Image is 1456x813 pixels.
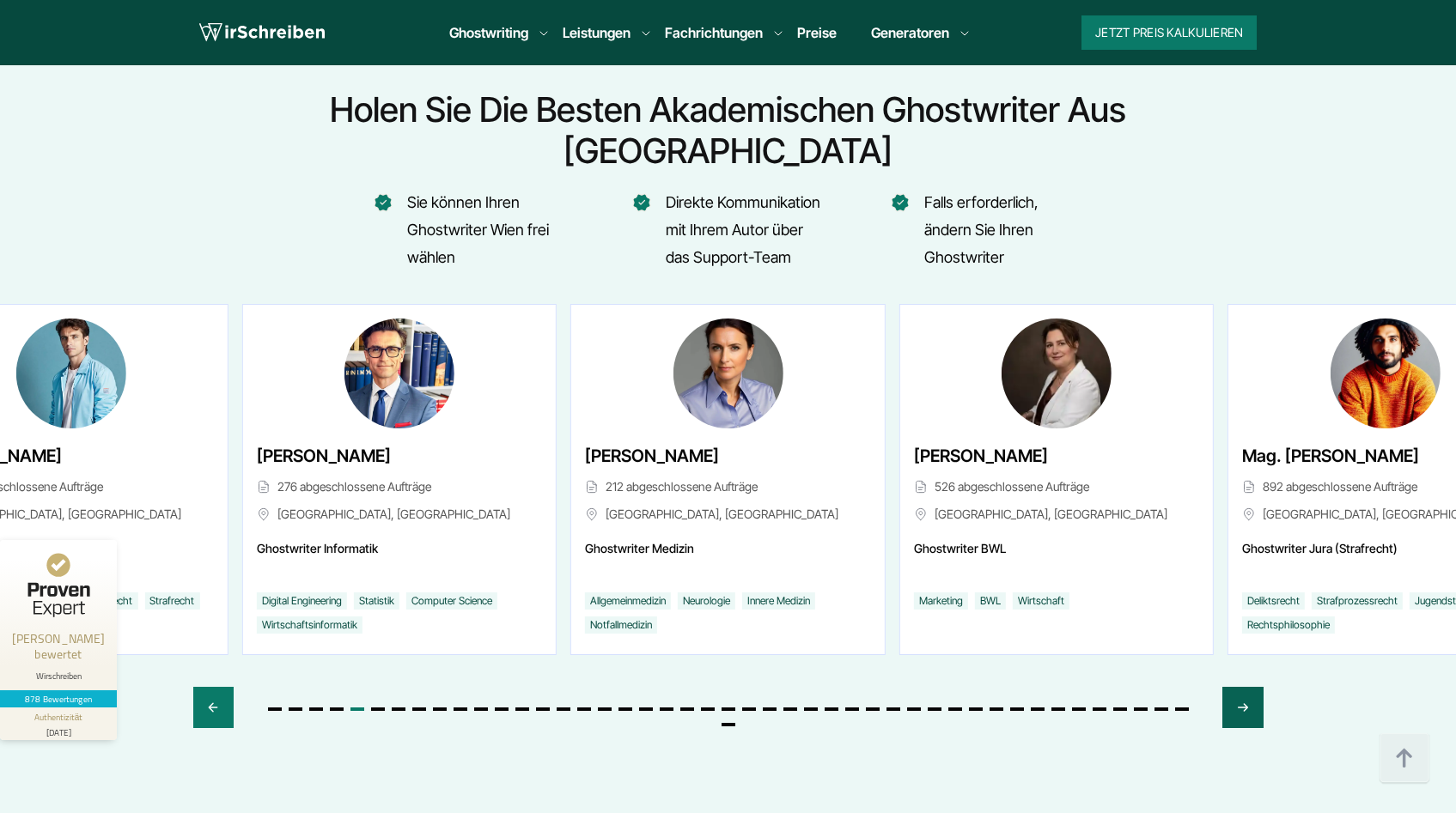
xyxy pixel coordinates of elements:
[585,504,870,525] span: [GEOGRAPHIC_DATA], [GEOGRAPHIC_DATA]
[7,670,110,682] div: Wirschreiben
[907,707,921,711] span: Go to slide 32
[701,707,715,711] span: Go to slide 22
[845,707,859,711] span: Go to slide 29
[412,707,426,711] span: Go to slide 8
[673,319,783,428] img: Dr. Karola Leopold
[16,319,126,428] img: Luis Theile
[577,707,591,711] span: Go to slide 16
[344,319,454,428] img: Noah Fleischhauer
[866,707,880,711] span: Go to slide 30
[899,304,1214,655] div: 6 / 46
[914,442,1048,470] span: [PERSON_NAME]
[72,592,137,610] li: Arbeitsrecht
[570,304,885,655] div: 5 / 46
[634,189,823,271] li: Direkte Kommunikation mit Ihrem Autor über das Support-Team
[1072,707,1086,711] span: Go to slide 40
[144,592,199,610] li: Strafrecht
[804,707,818,711] span: Go to slide 27
[354,592,399,610] li: Statistik
[1013,592,1069,610] li: Wirtschaft
[763,707,777,711] span: Go to slide 25
[678,592,735,610] li: Neurologie
[257,538,542,579] span: Ghostwriter Informatik
[1113,707,1127,711] span: Go to slide 42
[1312,592,1403,610] li: Strafprozessrecht
[825,707,838,711] span: Go to slide 28
[257,442,391,470] span: [PERSON_NAME]
[563,22,631,43] a: Leistungen
[585,616,657,634] li: Notfallmedizin
[1002,319,1112,428] img: Dr. Eleanor Fischer
[289,707,302,711] span: Go to slide 2
[242,304,557,655] div: 4 / 46
[449,22,528,43] a: Ghostwriting
[1222,687,1263,728] div: Next slide
[371,707,385,711] span: Go to slide 6
[871,22,949,43] a: Generatoren
[598,707,612,711] span: Go to slide 17
[886,707,900,711] span: Go to slide 31
[969,707,983,711] span: Go to slide 35
[474,707,488,711] span: Go to slide 11
[7,724,110,737] div: [DATE]
[1175,707,1189,711] span: Go to slide 45
[257,616,362,634] li: Wirtschaftsinformatik
[928,707,941,711] span: Go to slide 33
[1242,442,1419,470] span: Mag. [PERSON_NAME]
[660,707,673,711] span: Go to slide 20
[975,592,1006,610] li: BWL
[1242,616,1335,634] li: Rechtsphilosophie
[1051,707,1065,711] span: Go to slide 39
[585,476,870,497] span: 212 abgeschlossene Aufträge
[585,442,719,470] span: [PERSON_NAME]
[742,707,756,711] span: Go to slide 24
[515,707,529,711] span: Go to slide 13
[1330,319,1440,428] img: Mag. Andreas Riedel
[914,476,1199,497] span: 526 abgeschlossene Aufträge
[914,592,968,610] li: Marketing
[665,22,763,43] a: Fachrichtungen
[797,24,837,41] a: Preise
[495,707,509,711] span: Go to slide 12
[375,189,564,271] li: Sie können Ihren Ghostwriter Wien frei wählen
[914,538,1199,579] span: Ghostwriter BWL
[350,707,364,711] span: Go to slide 5
[990,707,1003,711] span: Go to slide 36
[330,707,344,711] span: Go to slide 4
[406,592,497,610] li: Computer Science
[680,707,694,711] span: Go to slide 21
[193,687,234,728] div: Previous slide
[199,20,325,46] img: logo wirschreiben
[536,707,550,711] span: Go to slide 14
[948,707,962,711] span: Go to slide 34
[1031,707,1045,711] span: Go to slide 38
[34,711,83,724] div: Authentizität
[1154,707,1168,711] span: Go to slide 44
[557,707,570,711] span: Go to slide 15
[639,707,653,711] span: Go to slide 19
[585,592,671,610] li: Allgemeinmedizin
[1134,707,1148,711] span: Go to slide 43
[585,538,870,579] span: Ghostwriter Medizin
[433,707,447,711] span: Go to slide 9
[1093,707,1106,711] span: Go to slide 41
[1010,707,1024,711] span: Go to slide 37
[914,504,1199,525] span: [GEOGRAPHIC_DATA], [GEOGRAPHIC_DATA]
[742,592,815,610] li: Innere Medizin
[783,707,797,711] span: Go to slide 26
[309,707,323,711] span: Go to slide 3
[193,89,1264,172] h2: Holen Sie die besten akademischen Ghostwriter aus [GEOGRAPHIC_DATA]
[257,592,347,610] li: Digital Engineering
[454,707,467,711] span: Go to slide 10
[1081,15,1257,50] button: Jetzt Preis kalkulieren
[722,723,735,726] span: Go to slide 46
[1242,592,1305,610] li: Deliktsrecht
[722,707,735,711] span: Go to slide 23
[892,189,1081,271] li: Falls erforderlich, ändern Sie Ihren Ghostwriter
[618,707,632,711] span: Go to slide 18
[392,707,405,711] span: Go to slide 7
[257,476,542,497] span: 276 abgeschlossene Aufträge
[257,504,542,525] span: [GEOGRAPHIC_DATA], [GEOGRAPHIC_DATA]
[1379,733,1430,785] img: button top
[268,707,282,711] span: Go to slide 1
